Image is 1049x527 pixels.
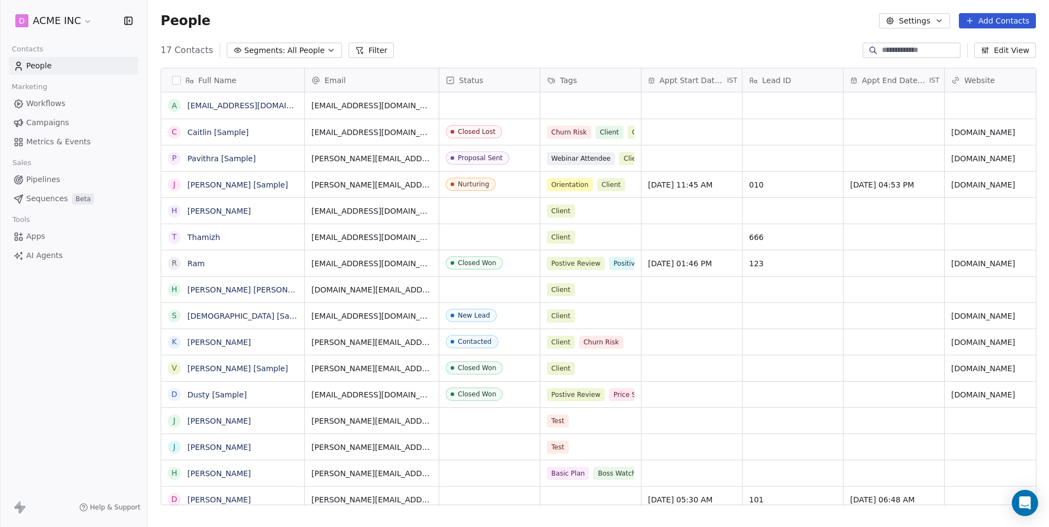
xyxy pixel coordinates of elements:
span: [PERSON_NAME][EMAIL_ADDRESS][DOMAIN_NAME] [311,153,432,164]
span: Email [325,75,346,86]
span: Appt Start Date/Time [659,75,725,86]
div: Closed Won [458,364,496,372]
div: Appt End Date/TimeIST [844,68,944,92]
span: [PERSON_NAME][EMAIL_ADDRESS][DOMAIN_NAME] [311,415,432,426]
div: Tags [540,68,641,92]
span: [PERSON_NAME][EMAIL_ADDRESS][DOMAIN_NAME] [311,494,432,505]
span: [PERSON_NAME][EMAIL_ADDRESS][DOMAIN_NAME] [311,468,432,479]
span: Tools [8,212,34,228]
span: Boss Watching [593,467,650,480]
a: [DOMAIN_NAME] [951,154,1015,163]
span: Marketing [7,79,52,95]
span: [EMAIL_ADDRESS][DOMAIN_NAME] [311,232,432,243]
span: Full Name [198,75,237,86]
a: Help & Support [79,503,140,512]
div: J [173,179,175,190]
span: Client [547,309,575,323]
div: Website [945,68,1045,92]
a: [PERSON_NAME] [PERSON_NAME] [187,285,317,294]
a: Workflows [9,95,138,113]
div: Full Name [161,68,304,92]
div: T [172,231,177,243]
span: [DATE] 11:45 AM [648,179,735,190]
div: S [172,310,177,321]
a: [DOMAIN_NAME] [951,180,1015,189]
span: Website [964,75,995,86]
div: Proposal Sent [458,154,503,162]
span: Postive Review [547,388,605,401]
div: New Lead [458,312,490,319]
span: Positive Review [609,257,669,270]
a: [PERSON_NAME] [187,495,251,504]
a: [EMAIL_ADDRESS][DOMAIN_NAME] [187,101,321,110]
div: R [172,257,177,269]
div: Closed Won [458,390,496,398]
span: Tags [560,75,577,86]
div: Closed Won [458,259,496,267]
span: IST [929,76,940,85]
a: [DOMAIN_NAME] [951,364,1015,373]
span: [DOMAIN_NAME][EMAIL_ADDRESS][DOMAIN_NAME] [311,284,432,295]
a: [PERSON_NAME] [Sample] [187,180,288,189]
span: Pipelines [26,174,60,185]
a: [PERSON_NAME] [Sample] [187,364,288,373]
span: [DATE] 04:53 PM [850,179,938,190]
span: Client [596,126,623,139]
span: Churn Risk [547,126,591,139]
span: Workflows [26,98,66,109]
div: Appt Start Date/TimeIST [641,68,742,92]
span: IST [727,76,738,85]
span: 123 [749,258,836,269]
span: Price Sensitive [609,388,666,401]
span: Client [547,283,575,296]
div: j [173,415,175,426]
div: V [172,362,177,374]
a: Dusty [Sample] [187,390,247,399]
div: Email [305,68,439,92]
span: ACME INC [33,14,81,28]
a: AI Agents [9,247,138,265]
span: Sales [8,155,36,171]
a: Ram [187,259,205,268]
div: Contacted [458,338,492,346]
span: Lead ID [762,75,791,86]
button: Add Contacts [959,13,1036,28]
span: People [161,13,210,29]
span: [EMAIL_ADDRESS][DOMAIN_NAME] [311,127,432,138]
span: Metrics & Events [26,136,91,148]
a: [PERSON_NAME] [187,207,251,215]
div: K [172,336,176,348]
div: H [172,205,178,216]
span: Contacts [7,41,48,57]
a: [DEMOGRAPHIC_DATA] [Sample] [187,312,311,320]
div: Nurturing [458,180,489,188]
span: All People [287,45,325,56]
span: [DATE] 05:30 AM [648,494,735,505]
div: j [173,441,175,453]
a: [PERSON_NAME] [187,469,251,478]
span: Client [547,362,575,375]
span: Client [628,126,656,139]
span: 666 [749,232,836,243]
a: [DOMAIN_NAME] [951,390,1015,399]
a: [DOMAIN_NAME] [951,259,1015,268]
span: [DATE] 06:48 AM [850,494,938,505]
span: Basic Plan [547,467,589,480]
div: a [172,100,177,112]
span: 101 [749,494,836,505]
span: Beta [72,194,94,204]
a: Campaigns [9,114,138,132]
span: [PERSON_NAME][EMAIL_ADDRESS][DOMAIN_NAME] [311,179,432,190]
a: Pipelines [9,171,138,189]
span: [EMAIL_ADDRESS][DOMAIN_NAME] [311,100,432,111]
a: [DOMAIN_NAME] [951,128,1015,137]
button: Settings [879,13,950,28]
span: Orientation [547,178,593,191]
div: Closed Lost [458,128,496,136]
span: Client [547,336,575,349]
span: D [19,15,25,26]
a: Metrics & Events [9,133,138,151]
div: Open Intercom Messenger [1012,490,1038,516]
span: [EMAIL_ADDRESS][DOMAIN_NAME] [311,311,432,321]
span: 17 Contacts [161,44,213,57]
